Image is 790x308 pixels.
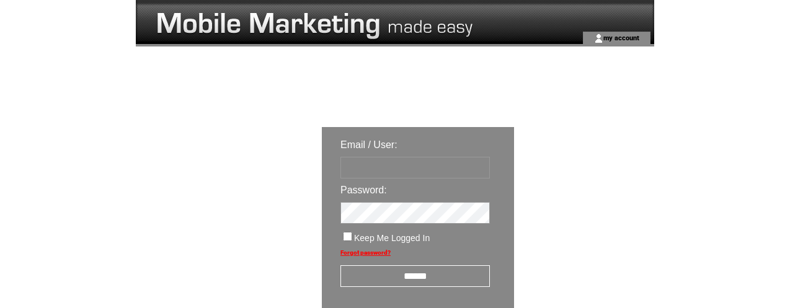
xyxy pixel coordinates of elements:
span: Keep Me Logged In [354,233,430,243]
img: account_icon.gif;jsessionid=CF9CC4B67BAC0CF10C9374366B6A47B0 [594,33,603,43]
a: Forgot password? [340,249,391,256]
span: Email / User: [340,139,397,150]
span: Password: [340,185,387,195]
a: my account [603,33,639,42]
